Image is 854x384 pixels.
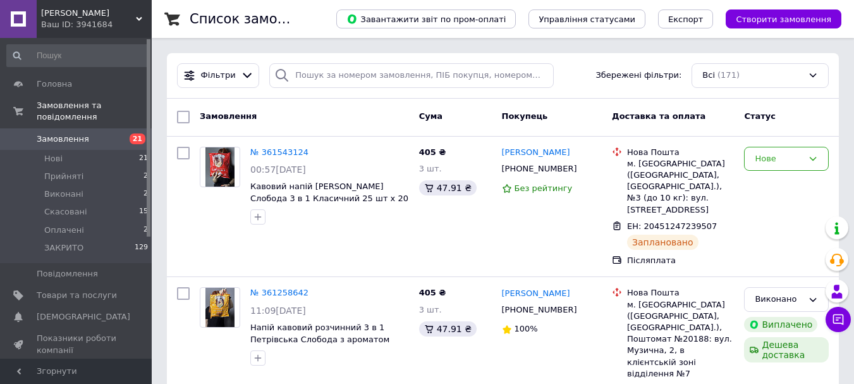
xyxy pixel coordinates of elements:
[139,153,148,164] span: 21
[755,152,803,166] div: Нове
[419,288,446,297] span: 405 ₴
[190,11,318,27] h1: Список замовлень
[627,255,734,266] div: Післяплата
[44,206,87,218] span: Скасовані
[658,9,714,28] button: Експорт
[502,147,570,159] a: [PERSON_NAME]
[135,242,148,254] span: 129
[250,147,308,157] a: № 361543124
[143,189,148,200] span: 2
[37,133,89,145] span: Замовлення
[44,242,83,254] span: ЗАКРИТО
[702,70,715,82] span: Всі
[250,306,306,316] span: 11:09[DATE]
[37,78,72,90] span: Головна
[627,158,734,216] div: м. [GEOGRAPHIC_DATA] ([GEOGRAPHIC_DATA], [GEOGRAPHIC_DATA].), №3 (до 10 кг): вул. [STREET_ADDRESS]
[201,70,236,82] span: Фільтри
[200,287,240,328] a: Фото товару
[37,311,130,323] span: [DEMOGRAPHIC_DATA]
[717,70,740,80] span: (171)
[205,147,235,187] img: Фото товару
[755,293,803,306] div: Виконано
[6,44,149,67] input: Пошук
[627,287,734,299] div: Нова Пошта
[419,147,446,157] span: 405 ₴
[37,268,98,280] span: Повідомлення
[627,235,698,250] div: Заплановано
[502,111,548,121] span: Покупець
[44,171,83,182] span: Прийняті
[726,9,841,28] button: Створити замовлення
[419,180,477,195] div: 47.91 ₴
[44,153,63,164] span: Нові
[713,14,841,23] a: Створити замовлення
[269,63,553,88] input: Пошук за номером замовлення, ПІБ покупця, номером телефону, Email, номером накладної
[419,111,442,121] span: Cума
[250,182,408,214] a: Кавовий напій [PERSON_NAME] Слобода 3 в 1 Класичний 25 шт x 20 г.
[539,15,635,24] span: Управління статусами
[130,133,145,144] span: 21
[37,333,117,356] span: Показники роботи компанії
[744,317,817,332] div: Виплачено
[515,183,573,193] span: Без рейтингу
[627,299,734,380] div: м. [GEOGRAPHIC_DATA] ([GEOGRAPHIC_DATA], [GEOGRAPHIC_DATA].), Поштомат №20188: вул. Музична, 2, в...
[336,9,516,28] button: Завантажити звіт по пром-оплаті
[37,100,152,123] span: Замовлення та повідомлення
[143,225,148,236] span: 2
[736,15,831,24] span: Створити замовлення
[668,15,704,24] span: Експорт
[37,290,117,301] span: Товари та послуги
[528,9,645,28] button: Управління статусами
[200,147,240,187] a: Фото товару
[44,225,84,236] span: Оплачені
[627,221,717,231] span: ЕН: 20451247239507
[250,164,306,175] span: 00:57[DATE]
[419,305,442,314] span: 3 шт.
[205,288,235,327] img: Фото товару
[419,321,477,337] div: 47.91 ₴
[826,307,851,332] button: Чат з покупцем
[419,164,442,173] span: 3 шт.
[515,324,538,333] span: 100%
[744,337,829,362] div: Дешева доставка
[41,19,152,30] div: Ваш ID: 3941684
[200,111,257,121] span: Замовлення
[250,323,389,356] a: Напій кавовий розчинний 3 в 1 Петрівська Слобода з ароматом Карамель 25 саше по 18 г
[41,8,136,19] span: Тейя
[595,70,681,82] span: Збережені фільтри:
[143,171,148,182] span: 2
[612,111,705,121] span: Доставка та оплата
[744,111,776,121] span: Статус
[502,288,570,300] a: [PERSON_NAME]
[139,206,148,218] span: 15
[250,288,308,297] a: № 361258642
[499,161,580,177] div: [PHONE_NUMBER]
[44,189,83,200] span: Виконані
[346,13,506,25] span: Завантажити звіт по пром-оплаті
[627,147,734,158] div: Нова Пошта
[499,302,580,318] div: [PHONE_NUMBER]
